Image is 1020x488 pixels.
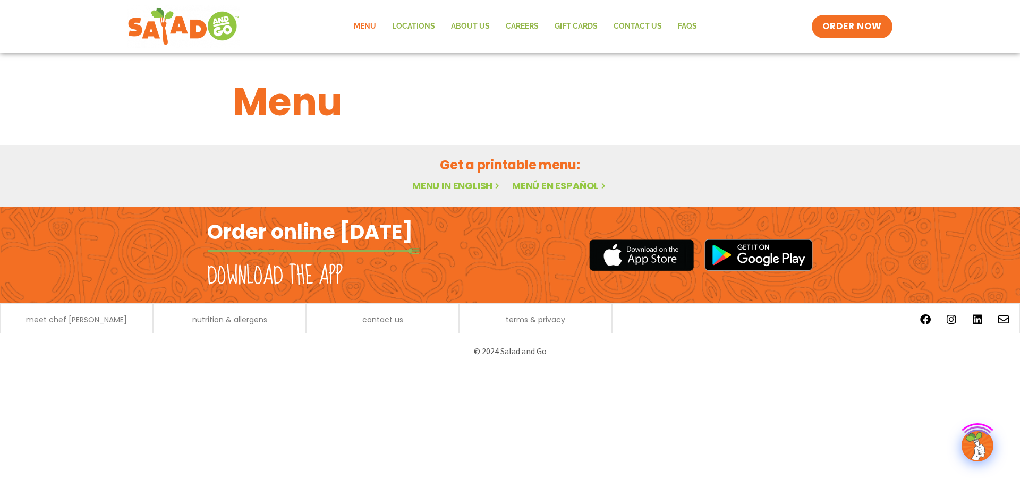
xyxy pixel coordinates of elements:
a: Menu [346,14,384,39]
img: fork [207,248,420,254]
img: appstore [589,238,694,272]
h1: Menu [233,73,787,131]
nav: Menu [346,14,705,39]
a: Careers [498,14,547,39]
h2: Order online [DATE] [207,219,413,245]
img: new-SAG-logo-768×292 [127,5,240,48]
a: FAQs [670,14,705,39]
a: About Us [443,14,498,39]
a: meet chef [PERSON_NAME] [26,316,127,323]
img: google_play [704,239,813,271]
a: ORDER NOW [812,15,892,38]
a: contact us [362,316,403,323]
a: terms & privacy [506,316,565,323]
p: © 2024 Salad and Go [212,344,807,358]
a: Contact Us [606,14,670,39]
a: Locations [384,14,443,39]
a: Menu in English [412,179,501,192]
h2: Download the app [207,261,343,291]
h2: Get a printable menu: [233,156,787,174]
span: ORDER NOW [822,20,882,33]
a: nutrition & allergens [192,316,267,323]
a: GIFT CARDS [547,14,606,39]
a: Menú en español [512,179,608,192]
